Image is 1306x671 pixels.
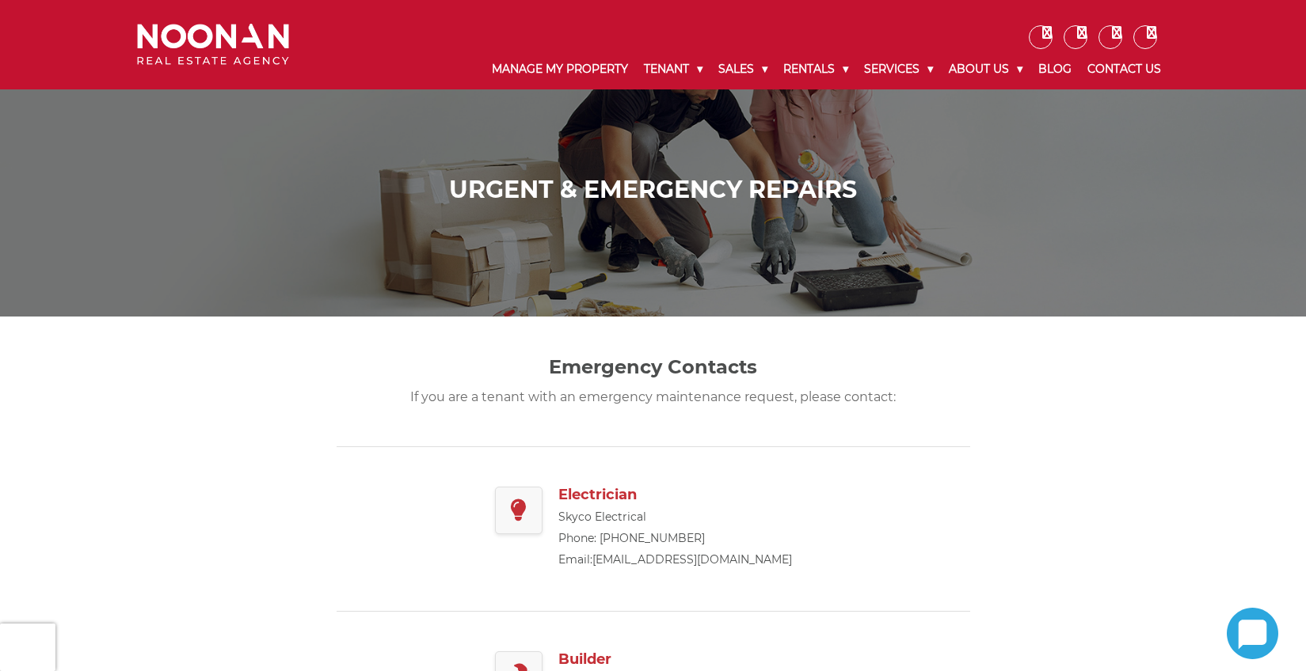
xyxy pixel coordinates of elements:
img: Noonan Real Estate Agency [137,24,289,66]
p: Skyco Electrical [558,507,792,527]
p: If you are a tenant with an emergency maintenance request, please contact: [376,387,931,407]
a: Rentals [775,49,856,89]
p: Email: [558,550,792,570]
h3: Electrician [558,487,792,504]
a: Services [856,49,941,89]
p: Phone: [PHONE_NUMBER] [558,529,792,548]
a: Sales [710,49,775,89]
a: [EMAIL_ADDRESS][DOMAIN_NAME] [592,552,792,567]
a: Blog [1030,49,1079,89]
a: Manage My Property [484,49,636,89]
h2: Emergency Contacts [376,356,931,379]
h1: Urgent & Emergency Repairs [141,176,1165,204]
a: Contact Us [1079,49,1169,89]
a: About Us [941,49,1030,89]
a: Tenant [636,49,710,89]
h3: Builder [558,651,792,669]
